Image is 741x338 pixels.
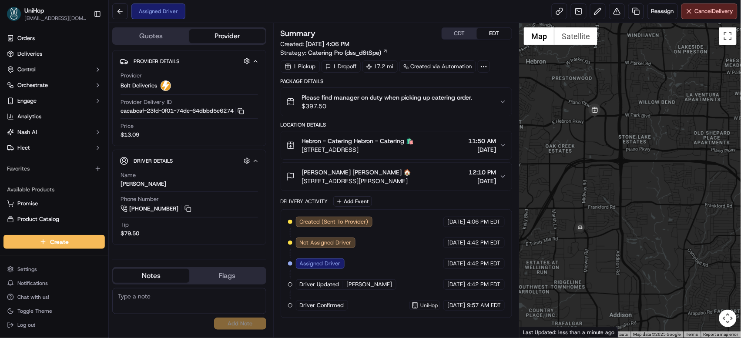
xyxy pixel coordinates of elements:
[3,63,105,77] button: Control
[719,27,737,45] button: Toggle fullscreen view
[30,83,143,92] div: Start new chat
[554,27,597,45] button: Show satellite imagery
[121,171,136,179] span: Name
[322,60,361,73] div: 1 Dropoff
[120,54,259,68] button: Provider Details
[148,86,158,96] button: Start new chat
[17,266,37,273] span: Settings
[121,230,139,238] div: $79.50
[82,126,140,135] span: API Documentation
[23,56,157,65] input: Got a question? Start typing here...
[189,269,265,283] button: Flags
[17,97,37,105] span: Engage
[362,60,398,73] div: 17.2 mi
[302,145,414,154] span: [STREET_ADDRESS]
[24,15,87,22] button: [EMAIL_ADDRESS][DOMAIN_NAME]
[3,141,105,155] button: Fleet
[17,50,42,58] span: Deliveries
[467,281,500,288] span: 4:42 PM EDT
[300,260,341,268] span: Assigned Driver
[308,48,388,57] a: Catering Pro (dss_d6tSpe)
[121,122,134,130] span: Price
[3,197,105,211] button: Promise
[17,66,36,74] span: Control
[121,195,159,203] span: Phone Number
[468,137,496,145] span: 11:50 AM
[651,7,674,15] span: Reassign
[3,31,105,45] a: Orders
[281,60,320,73] div: 1 Pickup
[9,35,158,49] p: Welcome 👋
[447,239,465,247] span: [DATE]
[3,291,105,303] button: Chat with us!
[17,294,49,301] span: Chat with us!
[469,177,496,185] span: [DATE]
[302,93,473,102] span: Please find manager on duty when picking up catering order.
[3,110,105,124] a: Analytics
[121,221,129,229] span: Tip
[17,113,41,120] span: Analytics
[3,319,105,331] button: Log out
[3,305,105,317] button: Toggle Theme
[300,239,352,247] span: Not Assigned Driver
[302,177,411,185] span: [STREET_ADDRESS][PERSON_NAME]
[634,332,681,337] span: Map data ©2025 Google
[17,144,30,152] span: Fleet
[120,154,259,168] button: Driver Details
[17,321,35,328] span: Log out
[469,168,496,177] span: 12:10 PM
[129,205,178,213] span: [PHONE_NUMBER]
[121,82,157,90] span: Bolt Deliveries
[704,332,738,337] a: Report a map error
[189,29,265,43] button: Provider
[3,235,105,249] button: Create
[302,102,473,110] span: $397.50
[302,137,414,145] span: Hebron - Catering Hebron - Catering 🛍️
[467,218,500,226] span: 4:06 PM EDT
[87,147,105,154] span: Pylon
[695,7,734,15] span: Cancel Delivery
[61,147,105,154] a: Powered byPylon
[467,239,500,247] span: 4:42 PM EDT
[9,9,26,26] img: Nash
[74,127,80,134] div: 💻
[121,107,244,115] button: eacabcaf-23fd-0f01-74de-64dbbd5e6274
[281,78,513,85] div: Package Details
[24,6,44,15] button: UniHop
[442,28,477,39] button: CDT
[399,60,476,73] a: Created via Automation
[477,28,512,39] button: EDT
[686,332,698,337] a: Terms (opens in new tab)
[281,88,512,116] button: Please find manager on duty when picking up catering order.$397.50
[17,308,52,315] span: Toggle Theme
[3,183,105,197] div: Available Products
[121,180,166,188] div: [PERSON_NAME]
[17,215,59,223] span: Product Catalog
[17,200,38,207] span: Promise
[281,40,350,48] span: Created:
[447,301,465,309] span: [DATE]
[17,81,48,89] span: Orchestrate
[3,94,105,108] button: Engage
[447,260,465,268] span: [DATE]
[70,123,143,138] a: 💻API Documentation
[520,327,618,338] div: Last Updated: less than a minute ago
[281,163,512,191] button: [PERSON_NAME] [PERSON_NAME] 🏠[STREET_ADDRESS][PERSON_NAME]12:10 PM[DATE]
[302,168,411,177] span: [PERSON_NAME] [PERSON_NAME] 🏠
[281,48,388,57] div: Strategy:
[522,326,550,338] a: Open this area in Google Maps (opens a new window)
[7,200,101,207] a: Promise
[121,72,142,80] span: Provider
[17,280,48,287] span: Notifications
[161,80,171,91] img: bolt_logo.png
[3,47,105,61] a: Deliveries
[50,238,69,246] span: Create
[5,123,70,138] a: 📗Knowledge Base
[3,212,105,226] button: Product Catalog
[3,162,105,176] div: Favorites
[7,7,21,21] img: UniHop
[281,131,512,159] button: Hebron - Catering Hebron - Catering 🛍️[STREET_ADDRESS]11:50 AM[DATE]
